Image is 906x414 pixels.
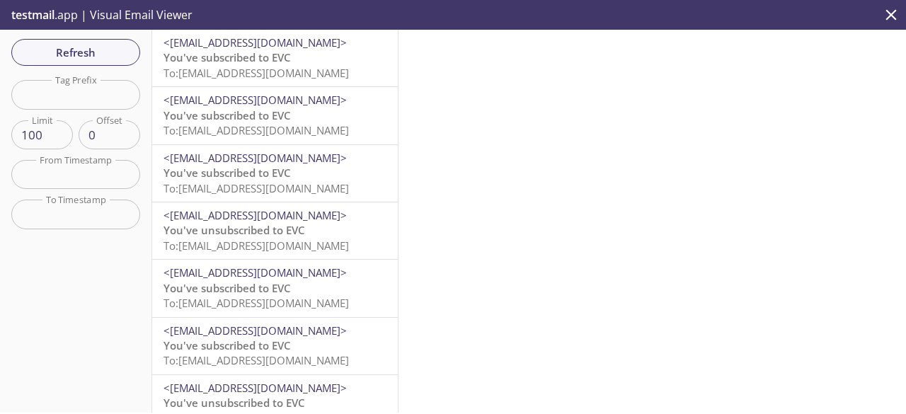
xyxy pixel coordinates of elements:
div: <[EMAIL_ADDRESS][DOMAIN_NAME]>You've subscribed to EVCTo:[EMAIL_ADDRESS][DOMAIN_NAME] [152,260,398,316]
span: To: [EMAIL_ADDRESS][DOMAIN_NAME] [164,238,349,253]
span: Refresh [23,43,129,62]
span: To: [EMAIL_ADDRESS][DOMAIN_NAME] [164,181,349,195]
div: <[EMAIL_ADDRESS][DOMAIN_NAME]>You've subscribed to EVCTo:[EMAIL_ADDRESS][DOMAIN_NAME] [152,30,398,86]
span: <[EMAIL_ADDRESS][DOMAIN_NAME]> [164,381,347,395]
span: You've subscribed to EVC [164,338,291,352]
span: You've subscribed to EVC [164,108,291,122]
div: <[EMAIL_ADDRESS][DOMAIN_NAME]>You've subscribed to EVCTo:[EMAIL_ADDRESS][DOMAIN_NAME] [152,87,398,144]
span: <[EMAIL_ADDRESS][DOMAIN_NAME]> [164,151,347,165]
span: You've subscribed to EVC [164,281,291,295]
span: <[EMAIL_ADDRESS][DOMAIN_NAME]> [164,35,347,50]
span: <[EMAIL_ADDRESS][DOMAIN_NAME]> [164,323,347,338]
span: <[EMAIL_ADDRESS][DOMAIN_NAME]> [164,265,347,280]
span: You've subscribed to EVC [164,50,291,64]
div: <[EMAIL_ADDRESS][DOMAIN_NAME]>You've subscribed to EVCTo:[EMAIL_ADDRESS][DOMAIN_NAME] [152,145,398,202]
span: You've unsubscribed to EVC [164,396,305,410]
span: <[EMAIL_ADDRESS][DOMAIN_NAME]> [164,93,347,107]
span: To: [EMAIL_ADDRESS][DOMAIN_NAME] [164,66,349,80]
div: <[EMAIL_ADDRESS][DOMAIN_NAME]>You've subscribed to EVCTo:[EMAIL_ADDRESS][DOMAIN_NAME] [152,318,398,374]
span: To: [EMAIL_ADDRESS][DOMAIN_NAME] [164,296,349,310]
span: <[EMAIL_ADDRESS][DOMAIN_NAME]> [164,208,347,222]
div: <[EMAIL_ADDRESS][DOMAIN_NAME]>You've unsubscribed to EVCTo:[EMAIL_ADDRESS][DOMAIN_NAME] [152,202,398,259]
span: You've subscribed to EVC [164,166,291,180]
span: testmail [11,7,55,23]
button: Refresh [11,39,140,66]
span: To: [EMAIL_ADDRESS][DOMAIN_NAME] [164,353,349,367]
span: To: [EMAIL_ADDRESS][DOMAIN_NAME] [164,123,349,137]
span: You've unsubscribed to EVC [164,223,305,237]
